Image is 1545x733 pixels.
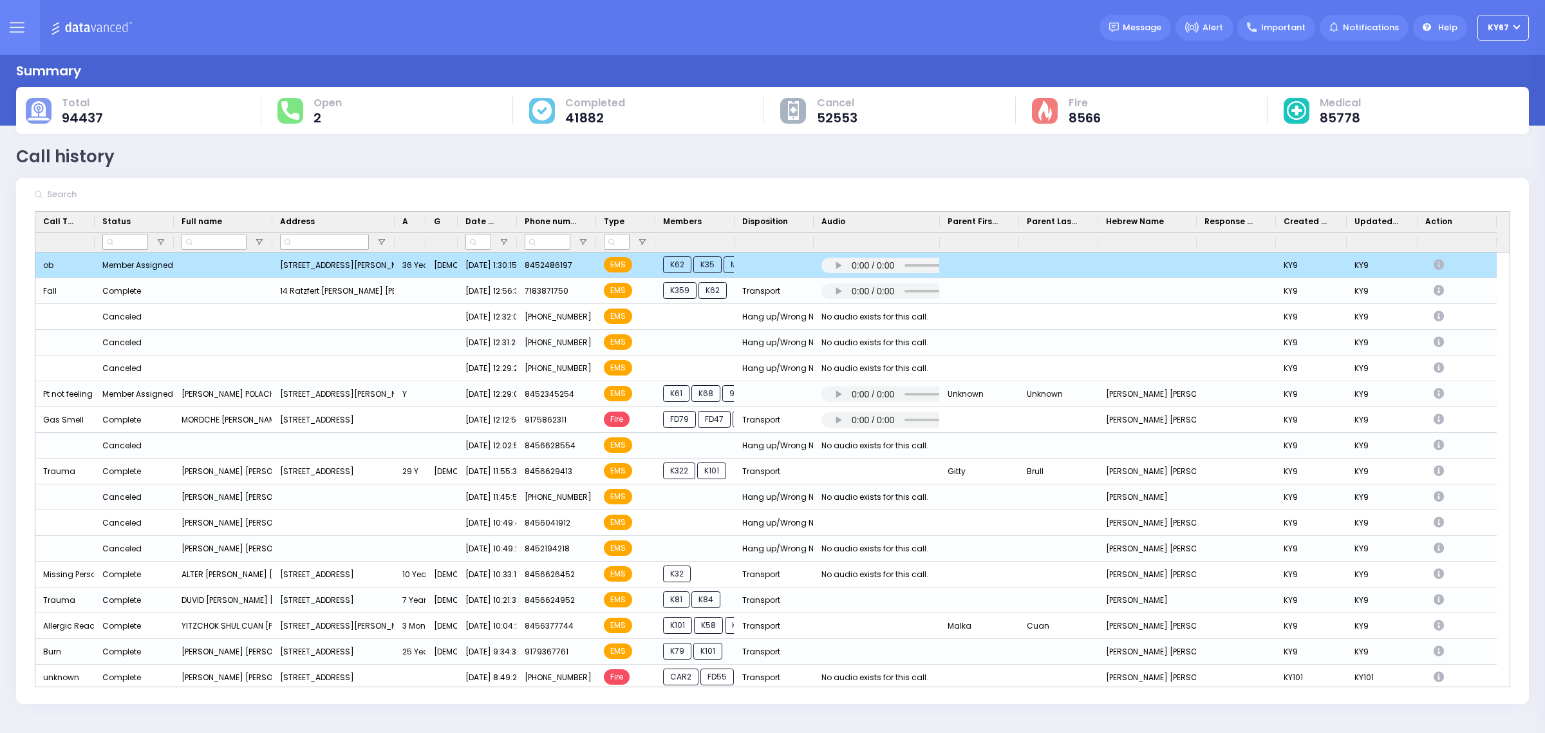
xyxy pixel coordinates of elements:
[698,282,727,299] span: K62
[663,643,691,660] span: K79
[174,639,272,665] div: [PERSON_NAME] [PERSON_NAME] [PERSON_NAME] [PERSON_NAME]
[1347,381,1418,407] div: KY9
[426,459,458,484] div: [DEMOGRAPHIC_DATA]
[604,669,630,685] span: Fire
[1347,484,1418,510] div: KY9
[102,540,142,557] div: Canceled
[426,639,458,665] div: [DEMOGRAPHIC_DATA]
[458,562,517,587] div: [DATE] 10:33:13 PM
[940,613,1019,639] div: Malka
[314,97,342,109] span: Open
[698,411,731,428] span: FD47
[499,237,509,247] button: Open Filter Menu
[1276,252,1347,278] div: KY9
[735,562,814,587] div: Transport
[1347,330,1418,356] div: KY9
[426,613,458,639] div: [DEMOGRAPHIC_DATA]
[28,101,50,120] img: total-cause.svg
[735,278,814,304] div: Transport
[525,569,575,580] span: 8456626452
[1347,613,1418,639] div: KY9
[102,592,141,609] div: Complete
[1109,23,1119,32] img: message.svg
[35,252,95,278] div: ob
[102,234,148,250] input: Status Filter Input
[604,592,632,607] span: EMS
[604,437,632,453] span: EMS
[402,216,408,227] span: Age
[604,515,632,530] span: EMS
[1347,252,1418,278] div: KY9
[735,433,814,459] div: Hang up/Wrong Number
[395,459,426,484] div: 29 Y
[948,216,1001,227] span: Parent First Name
[637,237,648,247] button: Open Filter Menu
[1019,381,1098,407] div: Unknown
[35,613,95,639] div: Allergic Reaction
[663,669,698,685] span: CAR2
[156,237,166,247] button: Open Filter Menu
[174,459,272,484] div: [PERSON_NAME] [PERSON_NAME] [PERSON_NAME]
[43,216,77,227] span: Call Type
[458,304,517,330] div: [DATE] 12:32:09 AM
[1276,459,1347,484] div: KY9
[35,278,95,304] div: Fall
[1347,587,1418,613] div: KY9
[1347,278,1418,304] div: KY9
[395,381,426,407] div: Y
[35,330,1497,356] div: Press SPACE to select this row.
[458,278,517,304] div: [DATE] 12:56:32 AM
[1284,216,1329,227] span: Created By Dispatcher
[1098,510,1197,536] div: [PERSON_NAME] [PERSON_NAME]
[280,234,369,250] input: Address Filter Input
[604,618,632,633] span: EMS
[525,466,572,477] span: 8456629413
[700,669,734,685] span: FD55
[735,356,814,381] div: Hang up/Wrong Number
[174,407,272,433] div: MORDCHE [PERSON_NAME] [PERSON_NAME]
[817,111,857,124] span: 52553
[1123,21,1161,34] span: Message
[604,540,632,556] span: EMS
[35,639,95,665] div: Burn
[35,433,1497,459] div: Press SPACE to select this row.
[1287,101,1306,120] img: medical-cause.svg
[525,672,592,683] span: [PHONE_NUMBER]
[102,463,141,480] div: Complete
[174,510,272,536] div: [PERSON_NAME] [PERSON_NAME] [PERSON_NAME]
[272,381,395,407] div: [STREET_ADDRESS][PERSON_NAME][US_STATE]
[426,252,458,278] div: [DEMOGRAPHIC_DATA]
[735,484,814,510] div: Hang up/Wrong Number
[35,562,95,587] div: Missing Person
[1098,562,1197,587] div: [PERSON_NAME] [PERSON_NAME]
[458,356,517,381] div: [DATE] 12:29:22 AM
[35,252,1497,278] div: Press SPACE to deselect this row.
[1276,536,1347,562] div: KY9
[458,639,517,665] div: [DATE] 9:34:35 PM
[102,643,141,660] div: Complete
[1106,216,1164,227] span: Hebrew Name
[458,381,517,407] div: [DATE] 12:29:02 AM
[35,381,95,407] div: Pt not feeling well
[272,407,395,433] div: [STREET_ADDRESS]
[314,111,342,124] span: 2
[663,591,689,608] span: K81
[102,334,142,351] div: Canceled
[525,620,574,631] span: 8456377744
[35,562,1497,587] div: Press SPACE to select this row.
[174,665,272,690] div: [PERSON_NAME] [PERSON_NAME] [PERSON_NAME]
[1098,665,1197,690] div: [PERSON_NAME] [PERSON_NAME]
[821,489,928,506] div: No audio exists for this call.
[1477,15,1529,41] button: KY67
[1276,587,1347,613] div: KY9
[1347,356,1418,381] div: KY9
[525,216,578,227] span: Phone number
[1276,665,1347,690] div: KY101
[724,256,751,273] span: M12
[1098,381,1197,407] div: [PERSON_NAME] [PERSON_NAME]
[1488,22,1509,33] span: KY67
[35,587,95,613] div: Trauma
[604,334,632,350] span: EMS
[1098,587,1197,613] div: [PERSON_NAME]
[426,587,458,613] div: [DEMOGRAPHIC_DATA]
